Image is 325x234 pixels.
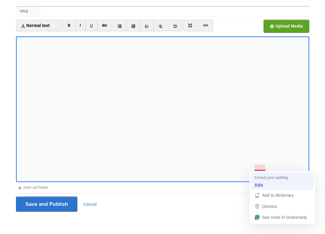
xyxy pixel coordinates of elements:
[102,23,107,28] del: Str
[21,23,50,28] span: Normal text
[188,23,192,28] img: pagebreak-icon.png
[83,202,97,206] a: Cancel
[198,20,213,31] a: </>
[18,186,48,189] a: Post Settings
[63,20,75,31] a: B
[16,196,77,212] input: Save and Publish
[85,20,98,31] a: U
[16,7,40,16] label: Title
[97,20,112,31] a: Str
[75,20,85,31] a: I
